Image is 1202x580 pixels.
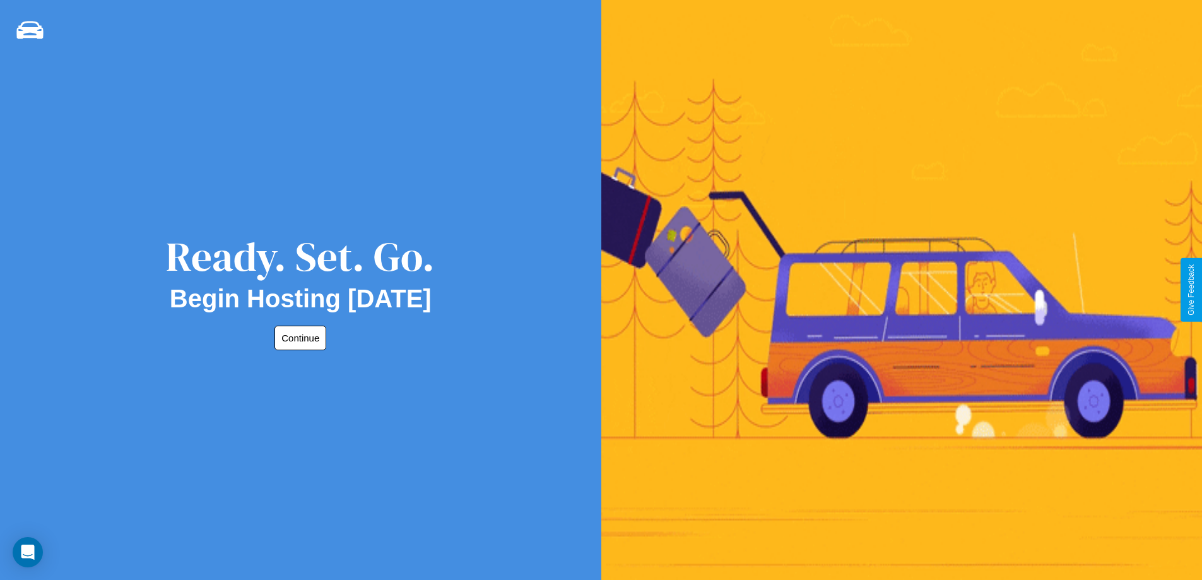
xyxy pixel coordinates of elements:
div: Give Feedback [1187,264,1196,316]
div: Ready. Set. Go. [166,228,435,285]
div: Open Intercom Messenger [13,537,43,567]
h2: Begin Hosting [DATE] [170,285,432,313]
button: Continue [274,326,326,350]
